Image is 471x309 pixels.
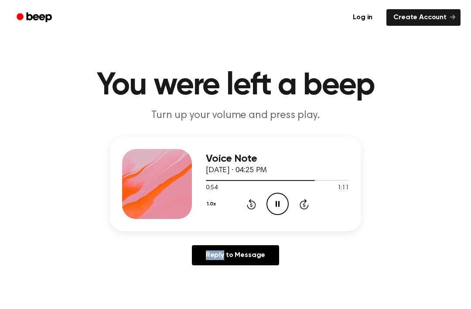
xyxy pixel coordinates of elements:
span: 1:11 [338,184,349,193]
span: 0:54 [206,184,217,193]
a: Create Account [386,9,461,26]
a: Log in [344,7,381,28]
a: Reply to Message [192,245,279,265]
button: 1.0x [206,197,219,212]
span: [DATE] · 04:25 PM [206,167,267,174]
p: Turn up your volume and press play. [68,108,403,123]
a: Beep [10,9,60,26]
h3: Voice Note [206,153,349,165]
h1: You were left a beep [12,70,459,101]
